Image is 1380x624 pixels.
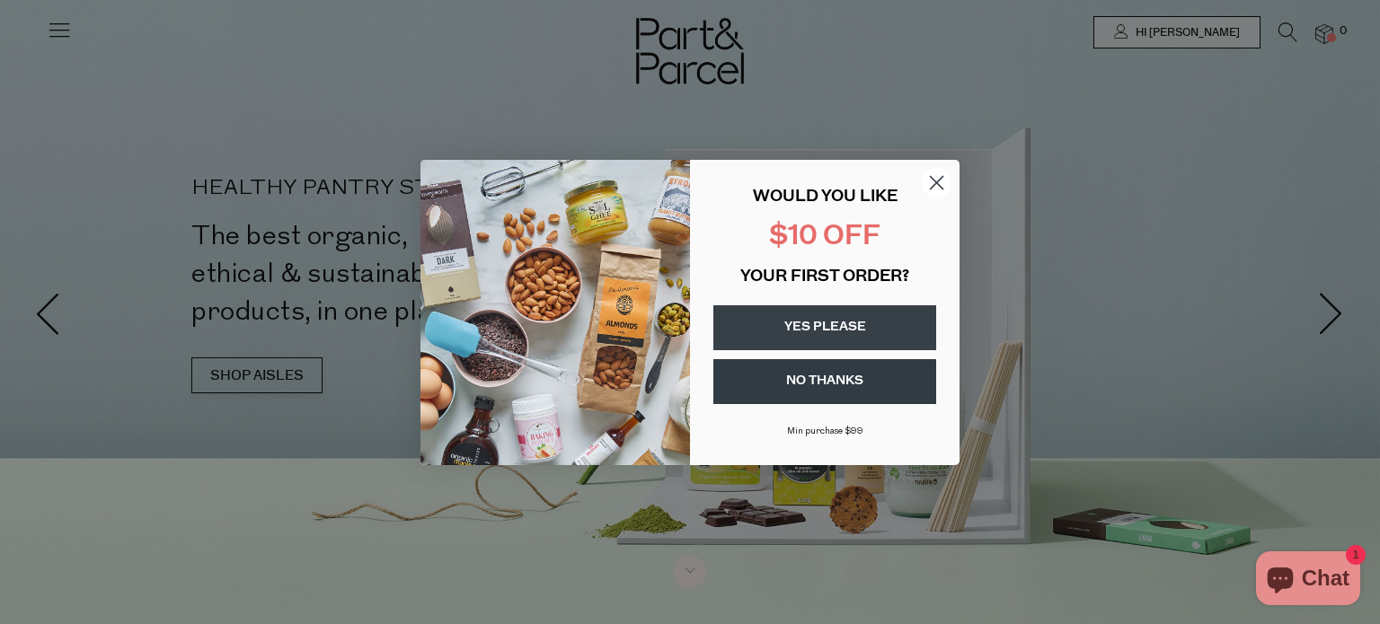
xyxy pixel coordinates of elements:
[713,305,936,350] button: YES PLEASE
[1251,551,1366,610] inbox-online-store-chat: Shopify online store chat
[769,224,880,251] span: $10 OFF
[420,160,690,465] img: 43fba0fb-7538-40bc-babb-ffb1a4d097bc.jpeg
[713,359,936,404] button: NO THANKS
[921,167,952,198] button: Close dialog
[753,189,898,206] span: WOULD YOU LIKE
[787,426,863,436] span: Min purchase $99
[740,269,909,286] span: YOUR FIRST ORDER?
